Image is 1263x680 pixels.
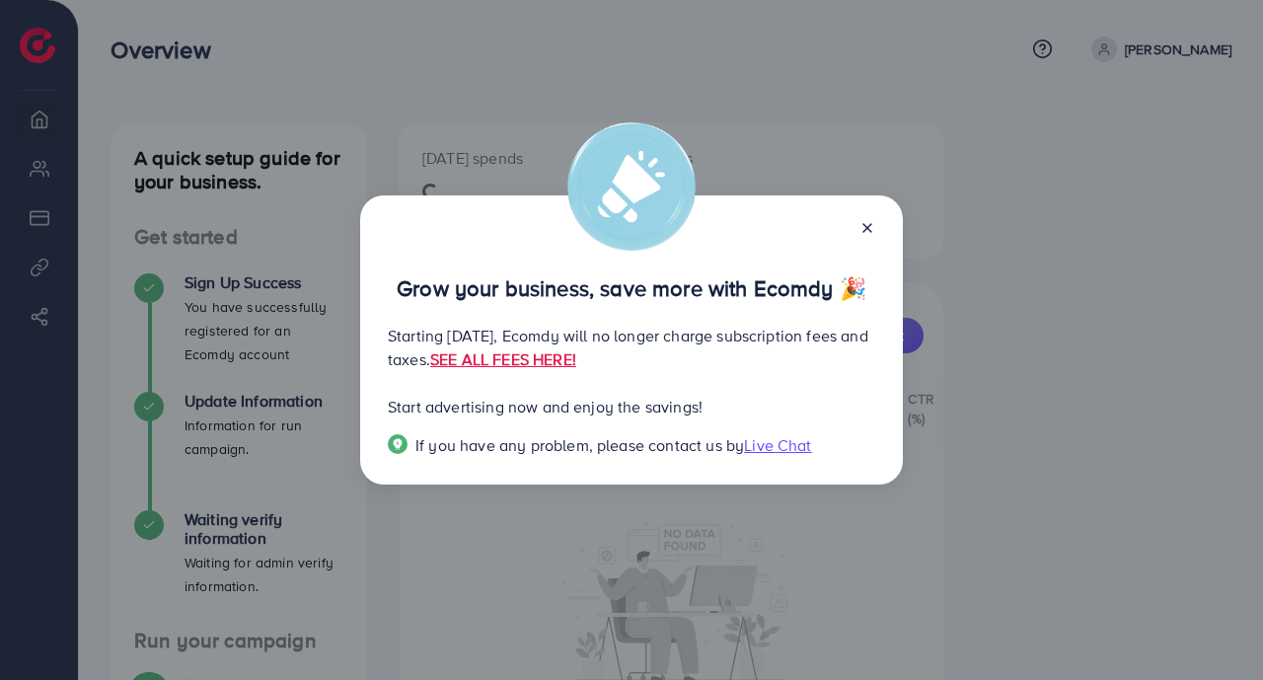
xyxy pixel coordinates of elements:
img: Popup guide [388,434,408,454]
p: Starting [DATE], Ecomdy will no longer charge subscription fees and taxes. [388,324,875,371]
a: SEE ALL FEES HERE! [430,348,576,370]
p: Grow your business, save more with Ecomdy 🎉 [388,276,875,300]
span: If you have any problem, please contact us by [415,434,744,456]
p: Start advertising now and enjoy the savings! [388,395,875,418]
span: Live Chat [744,434,811,456]
img: alert [567,122,696,251]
